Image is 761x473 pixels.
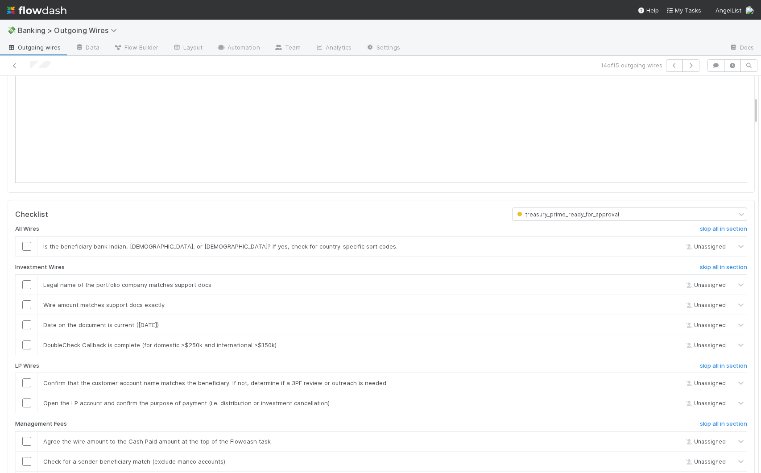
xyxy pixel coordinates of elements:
[700,264,747,271] h6: skip all in section
[43,379,386,386] span: Confirm that the customer account name matches the beneficiary. If not, determine if a 3PF review...
[683,341,726,348] span: Unassigned
[683,301,726,308] span: Unassigned
[7,43,61,52] span: Outgoing wires
[666,7,701,14] span: My Tasks
[515,211,619,218] span: treasury_prime_ready_for_approval
[18,26,121,35] span: Banking > Outgoing Wires
[700,225,747,236] a: skip all in section
[683,281,726,288] span: Unassigned
[722,41,761,55] a: Docs
[43,458,225,465] span: Check for a sender-beneficiary match (exclude manco accounts)
[15,420,67,427] h6: Management Fees
[683,458,726,465] span: Unassigned
[637,6,659,15] div: Help
[15,264,65,271] h6: Investment Wires
[43,301,165,308] span: Wire amount matches support docs exactly
[210,41,267,55] a: Automation
[700,225,747,232] h6: skip all in section
[683,380,726,386] span: Unassigned
[683,400,726,407] span: Unassigned
[15,210,48,219] h5: Checklist
[43,399,330,407] span: Open the LP account and confirm the purpose of payment (i.e. distribution or investment cancellat...
[716,7,741,14] span: AngelList
[43,281,211,288] span: Legal name of the portfolio company matches support docs
[15,362,39,369] h6: LP Wires
[7,26,16,34] span: 💸
[114,43,158,52] span: Flow Builder
[700,420,747,431] a: skip all in section
[107,41,165,55] a: Flow Builder
[666,6,701,15] a: My Tasks
[700,362,747,369] h6: skip all in section
[43,341,277,349] span: DoubleCheck Callback is complete (for domestic >$250k and international >$150k)
[601,61,662,70] span: 14 of 15 outgoing wires
[745,6,754,15] img: avatar_5d1523cf-d377-42ee-9d1c-1d238f0f126b.png
[359,41,407,55] a: Settings
[683,321,726,328] span: Unassigned
[43,243,397,250] span: Is the beneficiary bank Indian, [DEMOGRAPHIC_DATA], or [DEMOGRAPHIC_DATA]? If yes, check for coun...
[15,225,39,232] h6: All Wires
[683,438,726,445] span: Unassigned
[68,41,106,55] a: Data
[700,420,747,427] h6: skip all in section
[700,264,747,274] a: skip all in section
[43,438,271,445] span: Agree the wire amount to the Cash Paid amount at the top of the Flowdash task
[308,41,359,55] a: Analytics
[165,41,210,55] a: Layout
[7,3,66,18] img: logo-inverted-e16ddd16eac7371096b0.svg
[683,243,726,250] span: Unassigned
[267,41,308,55] a: Team
[700,362,747,373] a: skip all in section
[43,321,159,328] span: Date on the document is current ([DATE])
